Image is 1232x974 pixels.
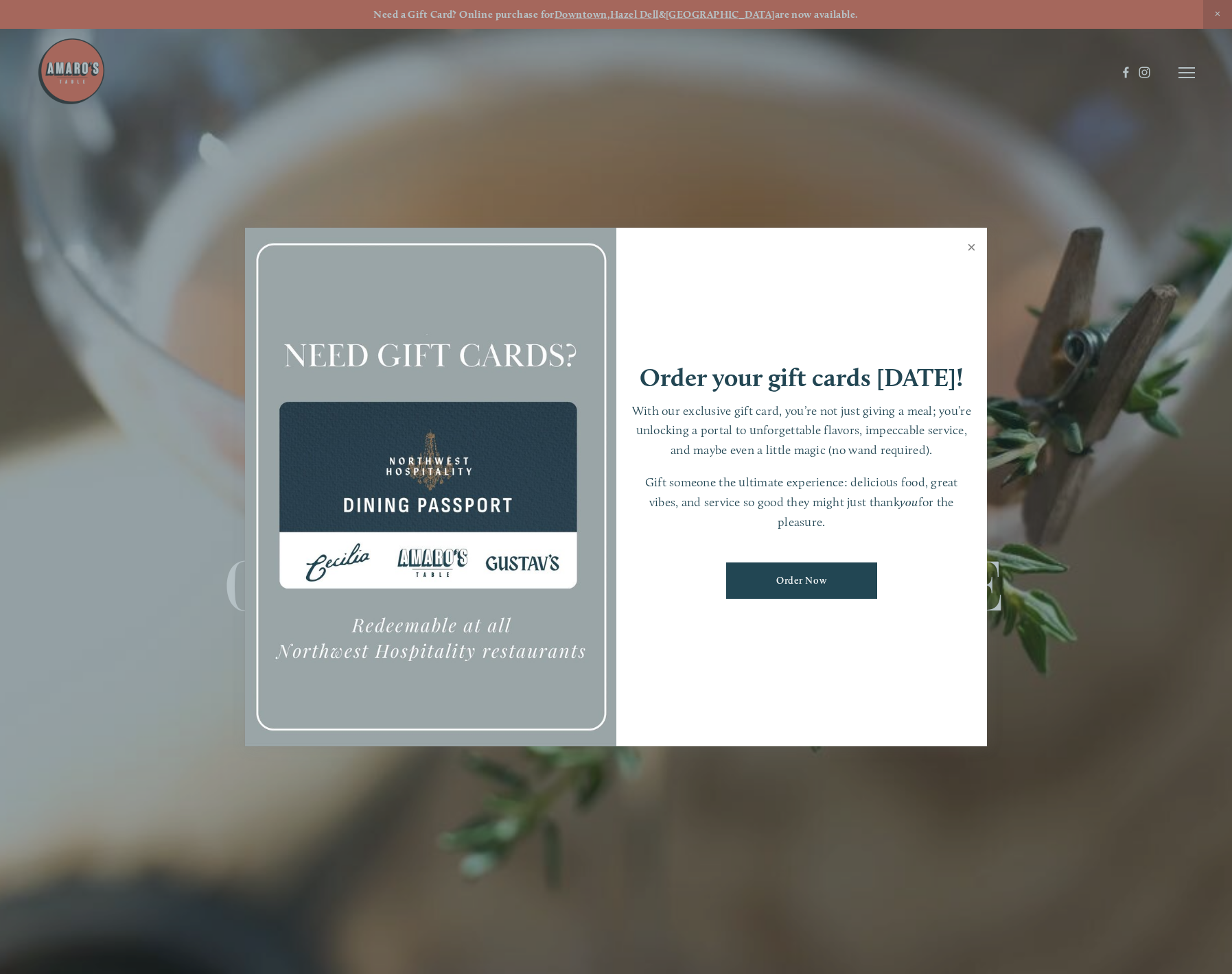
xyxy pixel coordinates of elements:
p: With our exclusive gift card, you’re not just giving a meal; you’re unlocking a portal to unforge... [630,401,974,460]
p: Gift someone the ultimate experience: delicious food, great vibes, and service so good they might... [630,473,974,532]
em: you [900,495,918,509]
h1: Order your gift cards [DATE]! [640,365,964,390]
a: Close [958,230,985,268]
a: Order Now [726,562,877,599]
